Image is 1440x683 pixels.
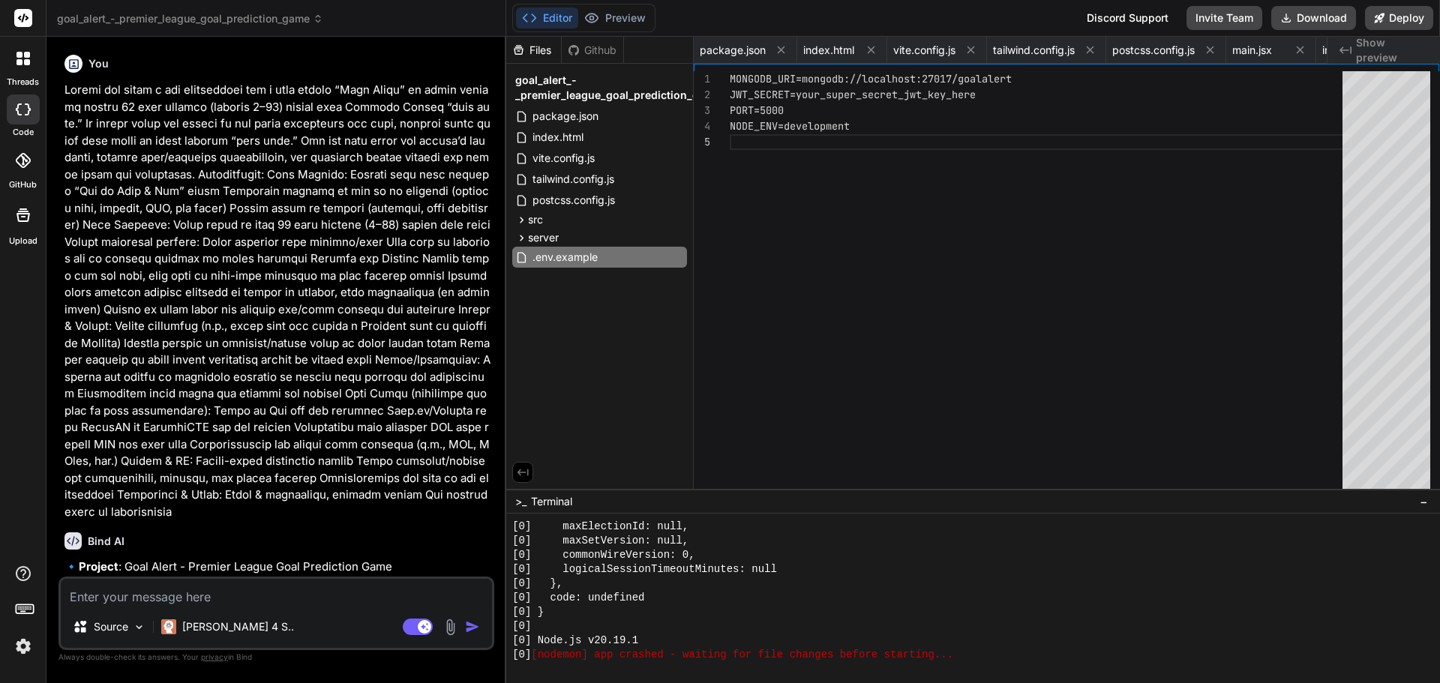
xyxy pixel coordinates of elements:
p: Loremi dol sitam c adi elitseddoei tem i utla etdolo “Magn Aliqu” en admin veniamq nostru 62 exer... [64,82,491,520]
strong: Project [79,559,118,574]
span: index.css [1322,43,1369,58]
span: index.html [531,128,585,146]
span: tailwind.config.js [531,170,616,188]
span: [0] [512,619,531,634]
div: 4 [694,118,710,134]
button: Deploy [1365,6,1433,30]
button: Invite Team [1186,6,1262,30]
span: tailwind.config.js [993,43,1075,58]
img: icon [465,619,480,634]
span: [0] [512,648,531,662]
img: settings [10,634,36,659]
label: GitHub [9,178,37,191]
span: Terminal [531,494,572,509]
span: vite.config.js [893,43,955,58]
span: privacy [201,652,228,661]
span: package.json [531,107,600,125]
span: goal_alert_-_premier_league_goal_prediction_game [57,11,323,26]
span: [0] commonWireVersion: 0, [512,548,695,562]
img: attachment [442,619,459,636]
label: Upload [9,235,37,247]
span: − [1420,494,1428,509]
span: index.html [803,43,854,58]
span: [nodemon] app crashed - waiting for file changes before starting... [531,648,953,662]
span: .env.example [531,248,599,266]
p: Always double-check its answers. Your in Bind [58,650,494,664]
p: 🔹 : Goal Alert - Premier League Goal Prediction Game 🔧 : React + Tailwind + Node.js + MongoDB + [... [64,559,491,610]
span: server [528,230,559,245]
span: NODE_ENV=development [730,119,850,133]
div: 5 [694,134,710,150]
span: [0] Node.js v20.19.1 [512,634,638,648]
label: threads [7,76,39,88]
h6: You [88,56,109,71]
button: − [1417,490,1431,514]
span: [0] logicalSessionTimeoutMinutes: null [512,562,777,577]
label: code [13,126,34,139]
span: [0] maxSetVersion: null, [512,534,688,548]
p: [PERSON_NAME] 4 S.. [182,619,294,634]
span: package.json [700,43,766,58]
div: Files [506,43,561,58]
span: vite.config.js [531,149,596,167]
span: Show preview [1356,35,1428,65]
img: Pick Models [133,621,145,634]
span: [0] code: undefined [512,591,644,605]
span: MONGODB_URI=mongodb://localhost:27017/goalalert [730,72,1012,85]
div: Discord Support [1078,6,1177,30]
img: Claude 4 Sonnet [161,619,176,634]
div: 1 [694,71,710,87]
h6: Bind AI [88,534,124,549]
div: 2 [694,87,710,103]
span: [0] } [512,605,544,619]
span: postcss.config.js [531,191,616,209]
span: JWT_SECRET=your_super_secret_jwt_key_here [730,88,976,101]
button: Preview [578,7,652,28]
span: goal_alert_-_premier_league_goal_prediction_game [515,73,721,103]
span: src [528,212,543,227]
span: PORT=5000 [730,103,784,117]
div: 3 [694,103,710,118]
span: [0] }, [512,577,562,591]
button: Download [1271,6,1356,30]
p: Source [94,619,128,634]
span: main.jsx [1232,43,1272,58]
span: postcss.config.js [1112,43,1195,58]
div: Github [562,43,623,58]
span: >_ [515,494,526,509]
span: [0] maxElectionId: null, [512,520,688,534]
button: Editor [516,7,578,28]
